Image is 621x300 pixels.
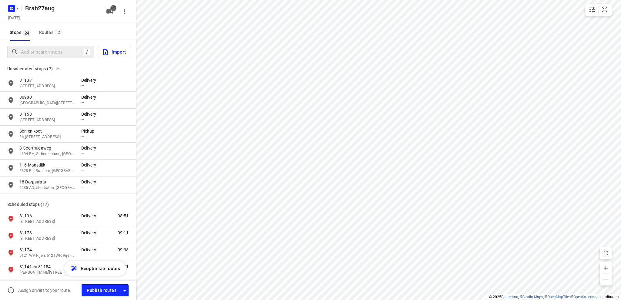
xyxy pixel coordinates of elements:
[19,264,75,270] p: 81141 en 81154
[82,284,121,296] button: Publish routes
[23,30,31,36] span: 24
[19,151,75,157] p: 4694 PH, Scherpenisse, [GEOGRAPHIC_DATA]
[489,295,619,299] li: © 2025 , © , © © contributors
[81,145,99,151] p: Delivery
[81,213,99,219] p: Delivery
[19,134,75,140] p: 3A Dongenseweg, 5171 NA, Kaatsheuvel, NL
[118,247,129,253] span: 09:35
[19,77,75,83] p: 81137
[19,83,75,89] p: Kuilen 18, 5435XS, Sint Agatha, NL
[19,111,75,117] p: 81158
[121,286,128,294] div: Driver app settings
[19,247,75,253] p: 81174
[599,4,611,16] button: Fit zoom
[19,253,75,259] p: 5121 WP Rijen, 5121WP, Rijen, NL
[19,270,75,275] p: Jan van der Heijdenstraat 1, 4816CR, Breda, NL
[39,29,64,36] div: Routes
[104,6,116,18] button: 3
[81,77,99,83] p: Delivery
[81,219,84,223] span: —
[21,48,84,57] input: Add or search stops
[87,287,116,294] span: Publish routes
[81,94,99,100] p: Delivery
[501,295,518,299] a: Routetitan
[5,65,62,72] button: Unscheduled stops (7)
[19,94,75,100] p: 80980
[81,117,84,122] span: —
[23,3,101,13] h5: Rename
[522,295,543,299] a: Stadia Maps
[19,179,75,185] p: 18 Dorpstraat
[81,247,99,253] p: Delivery
[19,117,75,123] p: Middelblok 203, 2831BN, Gouderak, NL
[19,128,75,134] p: Son en koot
[19,162,75,168] p: 116 Maasdijk
[19,236,75,242] p: Slijperijhof 45, 4902DH, Oosterhout, NL
[19,185,75,191] p: 6235 AD, Ulestraten, [GEOGRAPHIC_DATA]
[7,65,53,72] span: Unscheduled stops (7)
[18,288,71,293] p: Assign drivers to your route.
[81,83,84,88] span: —
[81,265,120,272] span: Reoptimize routes
[94,46,131,58] a: Import
[10,29,33,36] span: Stops
[81,236,84,240] span: —
[586,4,598,16] button: Map settings
[81,230,99,236] p: Delivery
[585,4,612,16] div: small contained button group
[573,295,599,299] a: OpenStreetMap
[118,213,129,219] span: 08:51
[7,201,129,208] p: Scheduled stops ( 17 )
[118,6,130,18] button: More
[55,29,62,35] span: 2
[81,162,99,168] p: Delivery
[19,145,75,151] p: 3 Geertruidaweg
[64,261,126,276] button: Reoptimize routes
[81,151,84,156] span: —
[81,134,84,139] span: —
[81,100,84,105] span: —
[81,253,84,257] span: —
[118,230,129,236] span: 09:11
[19,230,75,236] p: 81173
[102,48,126,56] span: Import
[19,168,75,174] p: 5328 BJ, Rossum, [GEOGRAPHIC_DATA]
[5,14,23,21] h5: Project date
[19,100,75,106] p: 51b Bovenkerkseweg, 2821XT, Stolwijk, NL
[81,111,99,117] p: Delivery
[81,179,99,185] p: Delivery
[19,213,75,219] p: 81106
[547,295,571,299] a: OpenMapTiles
[19,219,75,225] p: Blockmekerstraat 25, 4921SN, Made, NL
[81,128,99,134] p: Pickup
[81,185,84,190] span: —
[98,46,131,58] button: Import
[84,49,90,55] div: /
[81,168,84,173] span: —
[110,5,116,11] span: 3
